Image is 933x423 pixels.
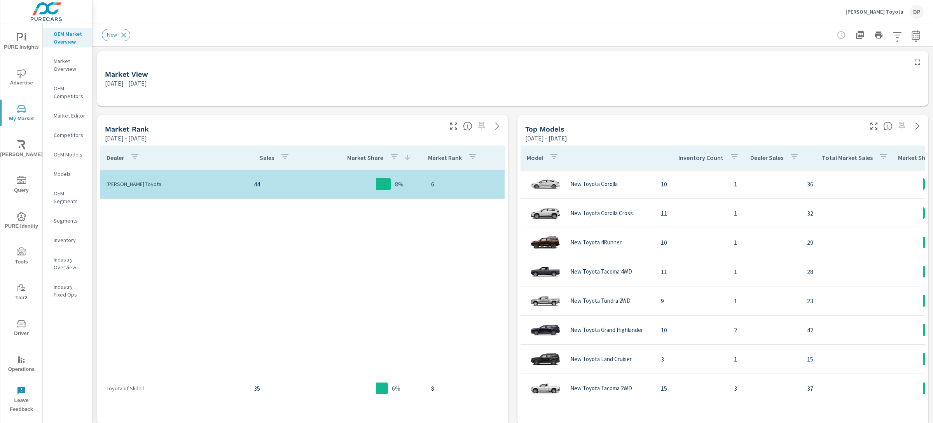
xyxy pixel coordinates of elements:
button: Print Report [871,27,886,43]
div: nav menu [0,23,42,417]
div: New [102,29,130,41]
p: New Toyota Grand Highlander [570,326,643,333]
p: New Toyota Tundra 2WD [570,297,631,304]
span: Operations [3,355,40,374]
p: 10 [661,179,722,189]
p: Market Rank [428,154,462,161]
p: 9 [661,296,722,305]
span: PURE Identity [3,212,40,231]
p: 8% [395,179,404,189]
div: OEM Models [43,149,92,160]
p: Industry Fixed Ops [54,283,86,298]
p: New Toyota Corolla [570,181,618,188]
img: glamour [530,231,561,254]
p: Toyota of Slidell [107,384,241,392]
a: See more details in report [491,120,503,132]
p: Model [527,154,543,161]
span: Driver [3,319,40,338]
p: 15 [807,355,868,364]
div: Competitors [43,129,92,141]
p: Models [54,170,86,178]
p: Total Market Sales [822,154,873,161]
p: 6 [431,179,499,189]
p: 10 [661,238,722,247]
img: glamour [530,289,561,312]
p: Segments [54,217,86,225]
button: Apply Filters [889,27,905,43]
p: New Toyota 4Runner [570,239,622,246]
p: 1 [734,355,795,364]
span: Select a preset date range to save this widget [475,120,488,132]
p: 11 [661,209,722,218]
p: 23 [807,296,868,305]
p: [PERSON_NAME] Toyota [107,180,241,188]
img: glamour [530,260,561,283]
p: 1 [734,209,795,218]
p: Dealer [107,154,124,161]
p: 3 [734,384,795,393]
p: OEM Models [54,151,86,158]
p: Market Share [347,154,383,161]
p: Market Overview [54,57,86,73]
span: [PERSON_NAME] [3,140,40,159]
div: Segments [43,215,92,226]
img: glamour [530,202,561,225]
p: 1 [734,179,795,189]
p: Market Editor [54,112,86,119]
p: New Toyota Tacoma 2WD [570,385,632,392]
img: glamour [530,318,561,342]
p: [DATE] - [DATE] [525,133,567,143]
p: 15 [661,384,722,393]
p: New Toyota Tacoma 4WD [570,268,632,275]
div: Models [43,168,92,180]
p: New Toyota Corolla Cross [570,210,633,217]
p: 10 [661,325,722,335]
h5: Market Rank [105,125,149,133]
p: [PERSON_NAME] Toyota [846,8,903,15]
button: Make Fullscreen [447,120,460,132]
p: Inventory Count [678,154,723,161]
span: Query [3,176,40,195]
p: 42 [807,325,868,335]
p: 32 [807,209,868,218]
p: 37 [807,384,868,393]
span: Advertise [3,68,40,88]
button: Maximize Widget [911,56,924,68]
p: 1 [734,296,795,305]
a: See more details in report [911,120,924,132]
p: 8 [431,384,499,393]
div: DP [910,5,924,19]
h5: Market View [105,70,148,78]
button: Make Fullscreen [868,120,880,132]
p: 44 [254,179,321,189]
p: Competitors [54,131,86,139]
h5: Top Models [525,125,564,133]
span: Select a preset date range to save this widget [896,120,908,132]
p: 1 [734,267,795,276]
span: My Market [3,104,40,123]
p: OEM Competitors [54,84,86,100]
p: 36 [807,179,868,189]
div: Industry Fixed Ops [43,281,92,300]
p: [DATE] - [DATE] [105,133,147,143]
span: Find the biggest opportunities within your model lineup nationwide. [Source: Market registration ... [883,121,893,131]
div: OEM Segments [43,188,92,207]
p: [DATE] - [DATE] [105,79,147,88]
div: Industry Overview [43,254,92,273]
p: 2 [734,325,795,335]
p: 29 [807,238,868,247]
span: Tools [3,247,40,267]
p: 3 [661,355,722,364]
span: Leave Feedback [3,386,40,414]
p: 28 [807,267,868,276]
button: Select Date Range [908,27,924,43]
img: glamour [530,348,561,371]
span: Market Rank shows you how you rank, in terms of sales, to other dealerships in your market. “Mark... [463,121,472,131]
p: Dealer Sales [750,154,783,161]
p: New Toyota Land Cruiser [570,356,632,363]
div: Market Editor [43,110,92,121]
span: Tier2 [3,283,40,302]
div: Market Overview [43,55,92,75]
img: glamour [530,172,561,196]
img: glamour [530,377,561,400]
